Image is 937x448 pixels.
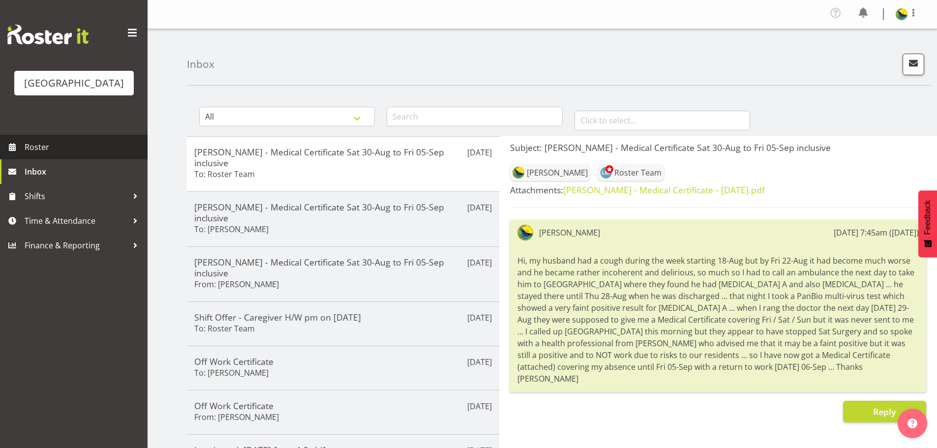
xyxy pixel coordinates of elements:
div: Hi, my husband had a cough during the week starting 18-Aug but by Fri 22-Aug it had become much w... [517,252,919,387]
h6: From: [PERSON_NAME] [194,412,279,422]
h5: Off Work Certificate [194,356,492,367]
img: gemma-hall22491374b5f274993ff8414464fec47f.png [513,167,524,179]
span: Time & Attendance [25,213,128,228]
h5: [PERSON_NAME] - Medical Certificate Sat 30-Aug to Fri 05-Sep inclusive [194,202,492,223]
div: [GEOGRAPHIC_DATA] [24,76,124,90]
span: Roster [25,140,143,154]
p: [DATE] [467,147,492,158]
span: Finance & Reporting [25,238,128,253]
h5: Off Work Certificate [194,400,492,411]
span: Shifts [25,189,128,204]
input: Search [387,107,562,126]
h4: Inbox [187,59,214,70]
button: Feedback - Show survey [918,190,937,257]
input: Click to select... [574,111,750,130]
h6: To: [PERSON_NAME] [194,368,269,378]
h5: [PERSON_NAME] - Medical Certificate Sat 30-Aug to Fri 05-Sep inclusive [194,257,492,278]
h5: Subject: [PERSON_NAME] - Medical Certificate Sat 30-Aug to Fri 05-Sep inclusive [510,142,926,153]
p: [DATE] [467,312,492,324]
h6: From: [PERSON_NAME] [194,279,279,289]
p: [DATE] [467,202,492,213]
img: gemma-hall22491374b5f274993ff8414464fec47f.png [517,225,533,240]
p: [DATE] [467,400,492,412]
p: [DATE] [467,257,492,269]
a: [PERSON_NAME] - Medical Certificate - [DATE].pdf [563,184,765,196]
h6: To: Roster Team [194,324,255,333]
h5: Shift Offer - Caregiver H/W pm on [DATE] [194,312,492,323]
h6: To: [PERSON_NAME] [194,224,269,234]
img: lesley-mckenzie127.jpg [600,167,612,179]
span: Reply [873,406,896,418]
span: Feedback [923,200,932,235]
button: Reply [843,401,926,422]
img: help-xxl-2.png [907,418,917,428]
div: [PERSON_NAME] [539,227,600,239]
div: [PERSON_NAME] [527,167,588,179]
div: [DATE] 7:45am ([DATE]) [834,227,919,239]
div: Roster Team [614,167,662,179]
img: Rosterit website logo [7,25,89,44]
img: gemma-hall22491374b5f274993ff8414464fec47f.png [896,8,907,20]
p: [DATE] [467,356,492,368]
span: Inbox [25,164,143,179]
h6: To: Roster Team [194,169,255,179]
h5: [PERSON_NAME] - Medical Certificate Sat 30-Aug to Fri 05-Sep inclusive [194,147,492,168]
h5: Attachments: [510,184,926,195]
